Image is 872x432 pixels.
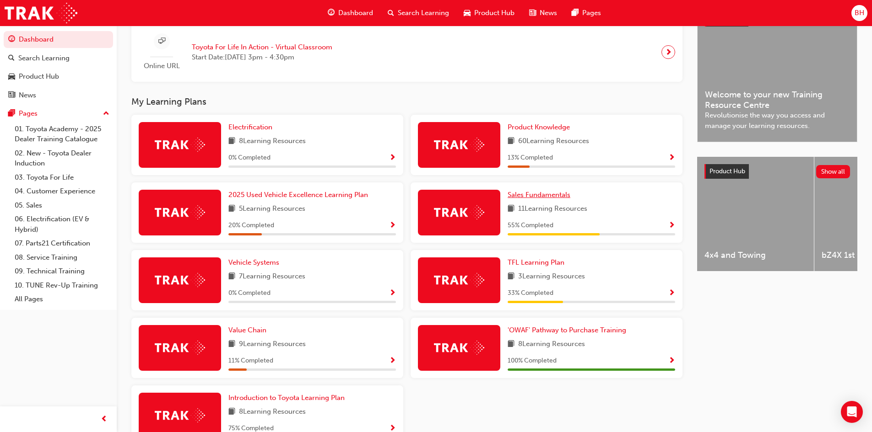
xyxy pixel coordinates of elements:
img: Trak [155,273,205,287]
span: 20 % Completed [228,220,274,231]
a: Online URLToyota For Life In Action - Virtual ClassroomStart Date:[DATE] 3pm - 4:30pm [139,30,675,75]
button: Show Progress [668,355,675,367]
span: book-icon [228,406,235,418]
a: Latest NewsShow allWelcome to your new Training Resource CentreRevolutionise the way you access a... [697,4,857,142]
button: Pages [4,105,113,122]
span: 'OWAF' Pathway to Purchase Training [508,326,626,334]
span: search-icon [8,54,15,63]
span: Show Progress [668,357,675,365]
span: Start Date: [DATE] 3pm - 4:30pm [192,52,332,63]
span: news-icon [8,91,15,100]
img: Trak [155,138,205,152]
a: All Pages [11,292,113,306]
span: Electrification [228,123,272,131]
span: 55 % Completed [508,220,553,231]
span: Search Learning [398,8,449,18]
button: Show Progress [668,220,675,231]
h3: My Learning Plans [131,96,682,107]
button: DashboardSearch LearningProduct HubNews [4,29,113,105]
span: guage-icon [328,7,335,19]
span: 0 % Completed [228,153,271,163]
span: search-icon [388,7,394,19]
img: Trak [155,341,205,355]
button: Show Progress [668,288,675,299]
a: Introduction to Toyota Learning Plan [228,393,348,403]
button: Show Progress [389,152,396,164]
span: pages-icon [572,7,579,19]
a: 09. Technical Training [11,264,113,278]
span: 33 % Completed [508,288,553,299]
span: Product Hub [710,167,745,175]
span: guage-icon [8,36,15,44]
span: Online URL [139,61,184,71]
span: book-icon [228,203,235,215]
span: Sales Fundamentals [508,191,570,199]
a: search-iconSearch Learning [380,4,456,22]
span: 11 Learning Resources [518,203,587,215]
span: Pages [582,8,601,18]
span: TFL Learning Plan [508,258,564,267]
a: 02. New - Toyota Dealer Induction [11,146,113,171]
a: Product Hub [4,68,113,85]
span: Show Progress [389,154,396,162]
img: Trak [434,205,484,219]
span: book-icon [508,203,515,215]
div: News [19,90,36,101]
span: sessionType_ONLINE_URL-icon [158,36,165,47]
span: book-icon [228,136,235,147]
img: Trak [434,138,484,152]
span: 2025 Used Vehicle Excellence Learning Plan [228,191,368,199]
a: Electrification [228,122,276,133]
span: 3 Learning Resources [518,271,585,283]
span: Show Progress [668,222,675,230]
img: Trak [434,273,484,287]
span: 8 Learning Resources [239,136,306,147]
a: Dashboard [4,31,113,48]
span: book-icon [508,339,515,350]
span: News [540,8,557,18]
a: pages-iconPages [564,4,608,22]
button: BH [851,5,867,21]
span: book-icon [228,339,235,350]
span: Show Progress [389,357,396,365]
span: pages-icon [8,110,15,118]
span: next-icon [665,46,672,59]
a: Product HubShow all [704,164,850,179]
span: Introduction to Toyota Learning Plan [228,394,345,402]
img: Trak [155,205,205,219]
a: 10. TUNE Rev-Up Training [11,278,113,293]
a: Vehicle Systems [228,257,283,268]
a: 4x4 and Towing [697,157,814,271]
span: car-icon [464,7,471,19]
span: Dashboard [338,8,373,18]
span: 8 Learning Resources [239,406,306,418]
a: guage-iconDashboard [320,4,380,22]
span: Welcome to your new Training Resource Centre [705,90,850,110]
a: Value Chain [228,325,270,336]
span: Value Chain [228,326,266,334]
span: Vehicle Systems [228,258,279,267]
span: 5 Learning Resources [239,203,305,215]
button: Show Progress [389,220,396,231]
span: book-icon [508,136,515,147]
span: Revolutionise the way you access and manage your learning resources. [705,110,850,131]
a: 06. Electrification (EV & Hybrid) [11,212,113,236]
div: Product Hub [19,71,59,82]
div: Open Intercom Messenger [841,401,863,423]
span: Product Knowledge [508,123,570,131]
span: news-icon [529,7,536,19]
span: up-icon [103,108,109,120]
span: 4x4 and Towing [704,250,807,261]
a: Sales Fundamentals [508,190,574,200]
span: book-icon [508,271,515,283]
span: 13 % Completed [508,153,553,163]
span: 60 Learning Resources [518,136,589,147]
img: Trak [5,3,77,23]
span: book-icon [228,271,235,283]
span: Show Progress [668,154,675,162]
button: Show Progress [389,355,396,367]
span: Product Hub [474,8,515,18]
a: News [4,87,113,104]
